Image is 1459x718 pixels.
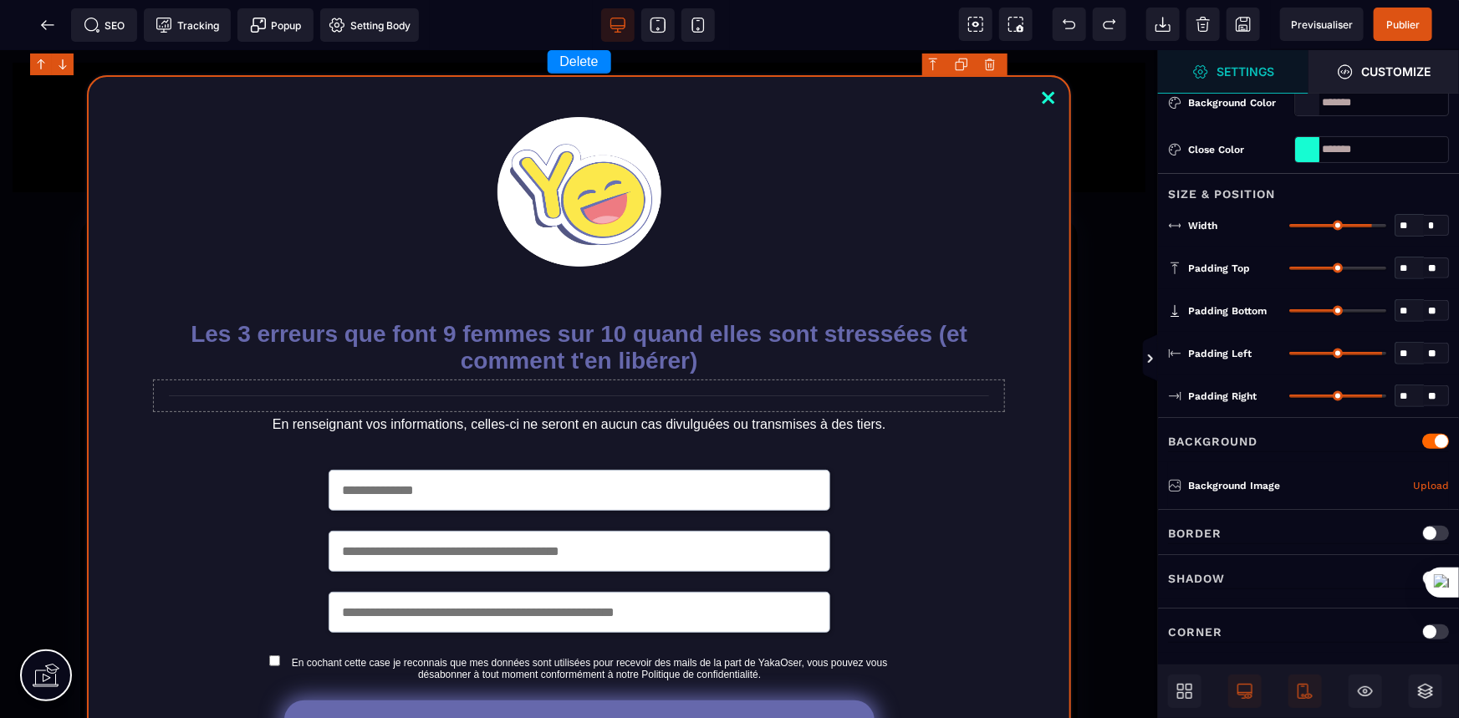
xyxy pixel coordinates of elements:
[1032,31,1065,68] a: Close
[1309,50,1459,94] span: Open Style Manager
[1168,523,1222,543] p: Border
[959,8,992,41] span: View components
[84,17,125,33] span: SEO
[250,17,302,33] span: Popup
[1188,304,1267,318] span: Padding Bottom
[1168,568,1225,588] p: Shadow
[1188,219,1217,232] span: Width
[999,8,1033,41] span: Screenshot
[1188,390,1257,403] span: Padding Right
[1291,18,1353,31] span: Previsualiser
[1413,476,1449,496] a: Upload
[191,271,974,323] b: Les 3 erreurs que font 9 femmes sur 10 quand elles sont stressées (et comment t'en libérer)
[1362,65,1431,78] strong: Customize
[1288,675,1322,708] span: Mobile Only
[1168,675,1201,708] span: Open Blocks
[1158,173,1459,204] div: Size & Position
[287,607,892,630] label: En cochant cette case je reconnais que mes données sont utilisées pour recevoir des mails de la p...
[1168,431,1257,451] p: Background
[1217,65,1275,78] strong: Settings
[1158,50,1309,94] span: Settings
[1188,262,1250,275] span: Padding Top
[156,17,219,33] span: Tracking
[1409,675,1442,708] span: Open Layers
[329,17,411,33] span: Setting Body
[169,363,989,386] text: En renseignant vos informations, celles-ci ne seront en aucun cas divulguées ou transmises à des ...
[1168,622,1222,642] p: Corner
[1228,675,1262,708] span: Desktop Only
[1188,141,1288,158] div: Close Color
[1188,94,1288,111] div: Background Color
[497,67,661,216] img: Yakaoser logo
[1349,675,1382,708] span: Hide/Show Block
[1188,347,1252,360] span: Padding Left
[1280,8,1364,41] span: Preview
[1386,18,1420,31] span: Publier
[1168,477,1280,494] p: Background Image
